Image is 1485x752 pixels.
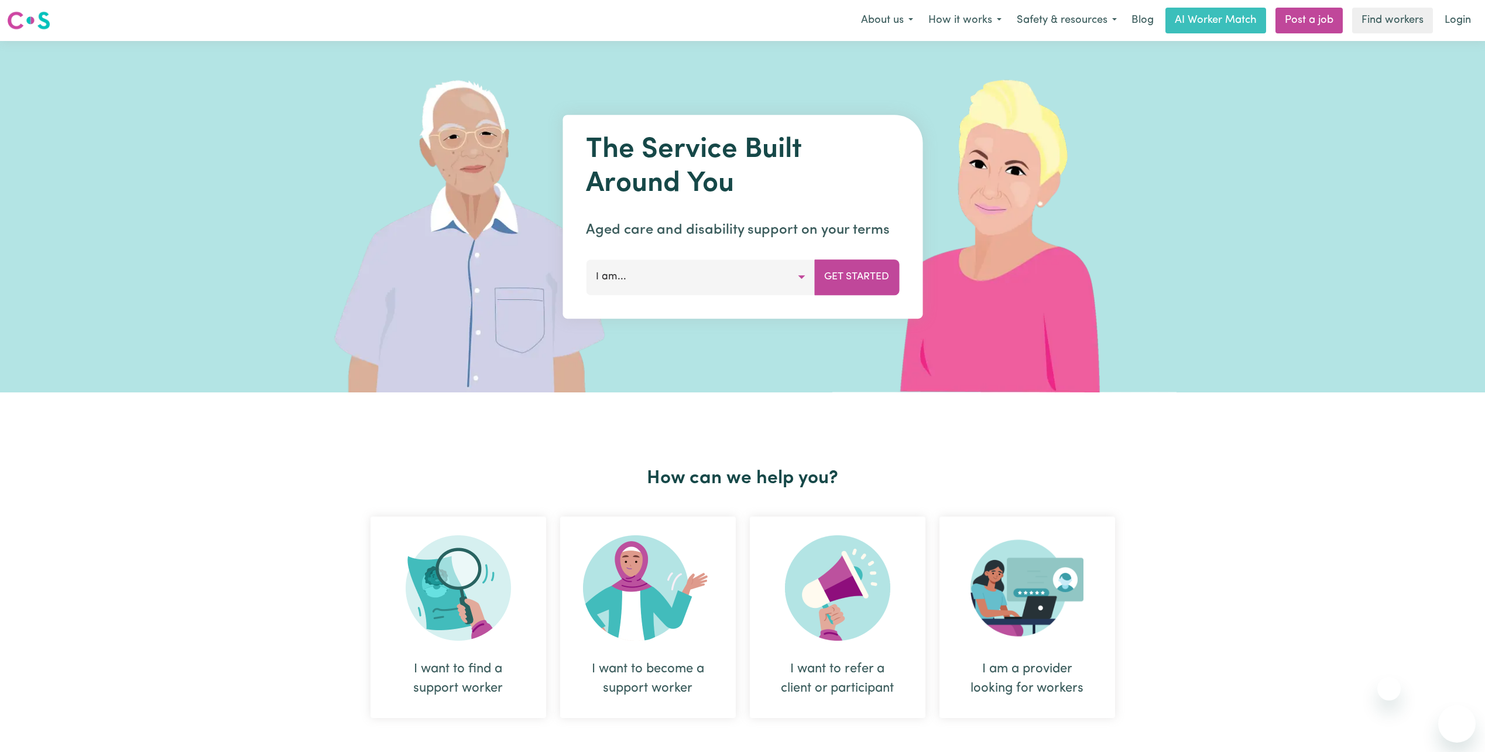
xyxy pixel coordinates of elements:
[778,659,897,698] div: I want to refer a client or participant
[814,259,899,295] button: Get Started
[1124,8,1161,33] a: Blog
[560,517,736,718] div: I want to become a support worker
[750,517,925,718] div: I want to refer a client or participant
[7,7,50,34] a: Careseekers logo
[1275,8,1343,33] a: Post a job
[586,134,899,201] h1: The Service Built Around You
[939,517,1115,718] div: I am a provider looking for workers
[1377,677,1401,700] iframe: Close message
[1438,8,1478,33] a: Login
[406,535,511,641] img: Search
[586,259,815,295] button: I am...
[399,659,518,698] div: I want to find a support worker
[921,8,1009,33] button: How it works
[1009,8,1124,33] button: Safety & resources
[588,659,708,698] div: I want to become a support worker
[363,467,1122,490] h2: How can we help you?
[7,10,50,31] img: Careseekers logo
[853,8,921,33] button: About us
[785,535,890,641] img: Refer
[1438,705,1476,743] iframe: Button to launch messaging window
[586,220,899,241] p: Aged care and disability support on your terms
[371,517,546,718] div: I want to find a support worker
[968,659,1087,698] div: I am a provider looking for workers
[583,535,713,641] img: Become Worker
[1352,8,1433,33] a: Find workers
[970,535,1084,641] img: Provider
[1165,8,1266,33] a: AI Worker Match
